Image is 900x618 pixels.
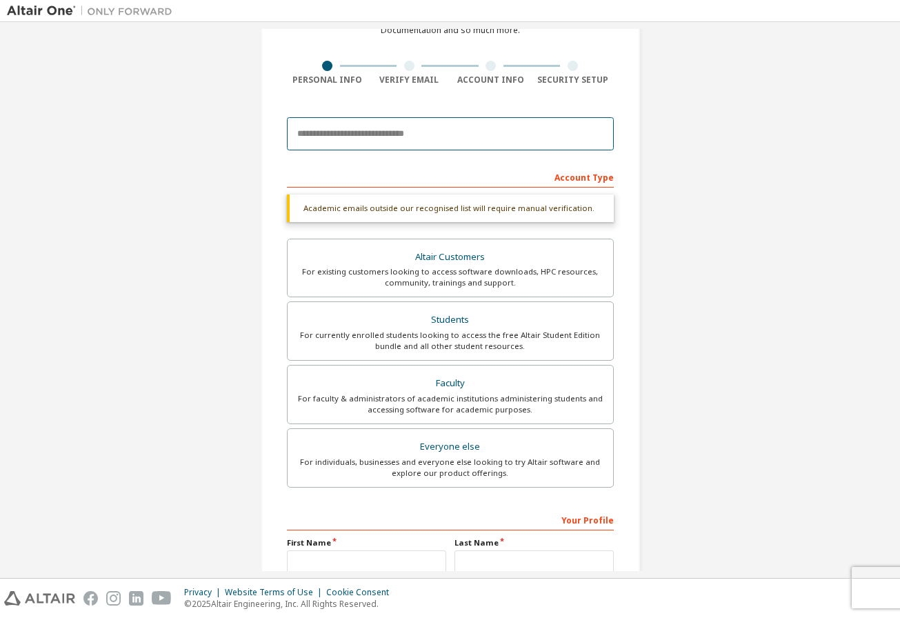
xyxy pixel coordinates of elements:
[296,266,605,288] div: For existing customers looking to access software downloads, HPC resources, community, trainings ...
[7,4,179,18] img: Altair One
[129,591,143,606] img: linkedin.svg
[4,591,75,606] img: altair_logo.svg
[287,508,614,530] div: Your Profile
[450,74,532,86] div: Account Info
[368,74,450,86] div: Verify Email
[184,598,397,610] p: © 2025 Altair Engineering, Inc. All Rights Reserved.
[532,74,614,86] div: Security Setup
[296,393,605,415] div: For faculty & administrators of academic institutions administering students and accessing softwa...
[287,195,614,222] div: Academic emails outside our recognised list will require manual verification.
[454,537,614,548] label: Last Name
[287,537,446,548] label: First Name
[287,166,614,188] div: Account Type
[152,591,172,606] img: youtube.svg
[296,374,605,393] div: Faculty
[296,457,605,479] div: For individuals, businesses and everyone else looking to try Altair software and explore our prod...
[106,591,121,606] img: instagram.svg
[225,587,326,598] div: Website Terms of Use
[83,591,98,606] img: facebook.svg
[296,310,605,330] div: Students
[287,74,369,86] div: Personal Info
[326,587,397,598] div: Cookie Consent
[296,330,605,352] div: For currently enrolled students looking to access the free Altair Student Edition bundle and all ...
[296,248,605,267] div: Altair Customers
[296,437,605,457] div: Everyone else
[184,587,225,598] div: Privacy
